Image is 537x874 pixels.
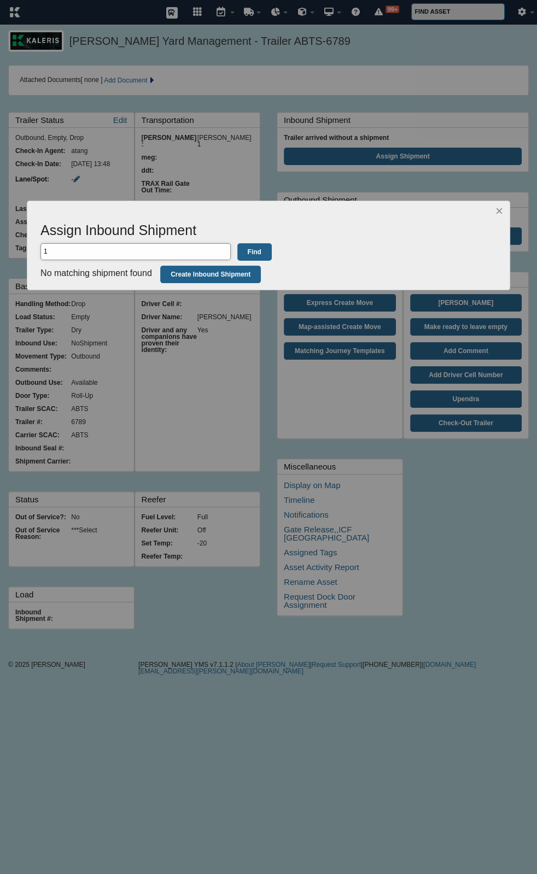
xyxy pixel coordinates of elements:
[495,203,503,218] span: ×
[40,243,230,260] input: Search
[40,268,152,278] span: No matching shipment found
[237,243,272,261] a: Find
[495,204,503,218] button: Close
[160,266,261,283] a: Create Inbound Shipment
[40,221,497,240] h4: Assign Inbound Shipment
